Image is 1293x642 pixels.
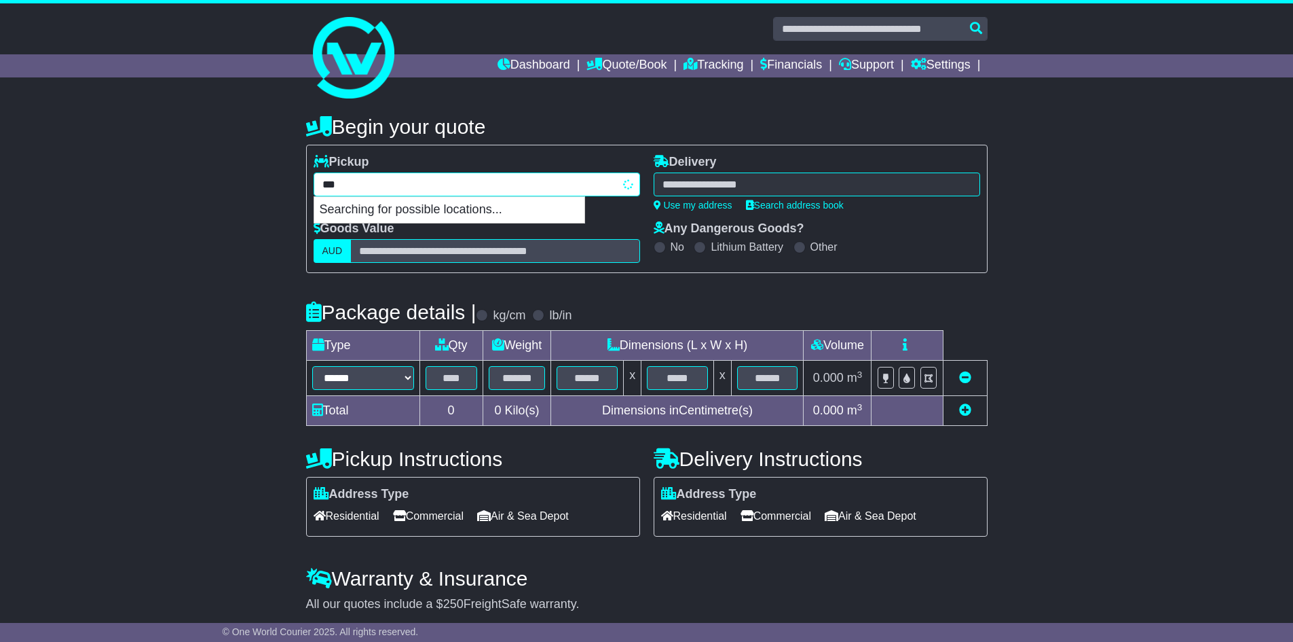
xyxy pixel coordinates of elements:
[314,505,379,527] span: Residential
[306,331,419,361] td: Type
[654,448,988,470] h4: Delivery Instructions
[654,200,732,211] a: Use my address
[813,371,844,385] span: 0.000
[314,221,394,236] label: Goods Value
[683,54,743,77] a: Tracking
[494,404,501,417] span: 0
[713,361,731,396] td: x
[661,487,757,502] label: Address Type
[306,597,988,612] div: All our quotes include a $ FreightSafe warranty.
[393,505,464,527] span: Commercial
[483,331,551,361] td: Weight
[810,240,838,253] label: Other
[306,115,988,138] h4: Begin your quote
[306,301,476,323] h4: Package details |
[314,197,584,223] p: Searching for possible locations...
[711,240,783,253] label: Lithium Battery
[551,331,804,361] td: Dimensions (L x W x H)
[586,54,667,77] a: Quote/Book
[839,54,894,77] a: Support
[760,54,822,77] a: Financials
[857,402,863,412] sup: 3
[654,221,804,236] label: Any Dangerous Goods?
[419,331,483,361] td: Qty
[498,54,570,77] a: Dashboard
[493,308,525,323] label: kg/cm
[443,597,464,611] span: 250
[825,505,916,527] span: Air & Sea Depot
[654,155,717,170] label: Delivery
[959,371,971,385] a: Remove this item
[741,505,811,527] span: Commercial
[813,404,844,417] span: 0.000
[549,308,571,323] label: lb/in
[847,404,863,417] span: m
[671,240,684,253] label: No
[551,396,804,426] td: Dimensions in Centimetre(s)
[847,371,863,385] span: m
[959,404,971,417] a: Add new item
[306,396,419,426] td: Total
[483,396,551,426] td: Kilo(s)
[223,626,419,637] span: © One World Courier 2025. All rights reserved.
[804,331,872,361] td: Volume
[419,396,483,426] td: 0
[306,567,988,590] h4: Warranty & Insurance
[746,200,844,211] a: Search address book
[314,239,352,263] label: AUD
[661,505,727,527] span: Residential
[857,370,863,380] sup: 3
[624,361,641,396] td: x
[477,505,569,527] span: Air & Sea Depot
[314,487,409,502] label: Address Type
[911,54,971,77] a: Settings
[306,448,640,470] h4: Pickup Instructions
[314,173,640,196] typeahead: Please provide city
[314,155,369,170] label: Pickup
